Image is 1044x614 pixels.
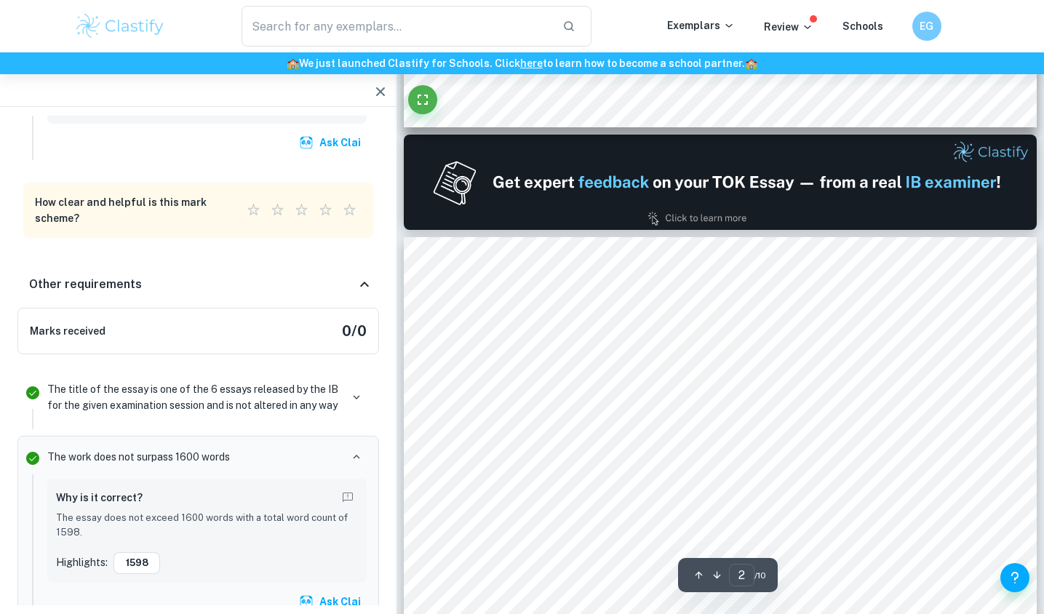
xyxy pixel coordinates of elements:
[299,135,314,150] img: clai.svg
[56,490,143,506] h6: Why is it correct?
[56,554,108,570] p: Highlights:
[3,55,1041,71] h6: We just launched Clastify for Schools. Click to learn how to become a school partner.
[667,17,735,33] p: Exemplars
[35,194,224,226] h6: How clear and helpful is this mark scheme?
[867,432,876,445] span: is
[480,491,959,504] span: this by analysing the implications of each and evaluating the need for their reconciliation,
[480,520,958,533] span: defined as <the action of making two beliefs or views compatible with each other= (Oxford
[24,384,41,402] svg: Correct
[296,129,367,156] button: Ask Clai
[299,594,314,609] img: clai.svg
[30,323,105,339] h6: Marks received
[113,552,160,574] button: 1598
[408,85,437,114] button: Fullscreen
[764,19,813,35] p: Review
[338,487,358,508] button: Report mistake/confusion
[754,569,766,582] span: / 10
[912,12,941,41] button: EG
[520,57,543,69] a: here
[17,261,379,308] div: Other requirements
[880,432,959,445] span: the interplay of
[24,450,41,467] svg: Correct
[480,374,959,387] span: dot of yin in every yang, and a dot of yang in every yin, hence portraying the interweaved
[404,135,1037,230] img: Ad
[842,20,883,32] a: Schools
[47,449,230,465] p: The work does not surpass 1600 words
[287,57,299,69] span: 🏫
[342,320,367,342] h5: 0 / 0
[74,12,167,41] img: Clastify logo
[745,57,757,69] span: 🏫
[29,276,142,293] h6: Other requirements
[480,549,878,562] span: University Press, n.d.), in the domain of mathematics and the human sciences.
[480,315,1035,328] span: The yin and yang subvert the commonly-held perception that [PERSON_NAME] opposites, such as
[918,18,935,34] h6: EG
[242,6,551,47] input: Search for any exemplars...
[56,511,358,541] p: The essay does not exceed 1600 words with a total word count of 1598.
[480,403,958,416] span: nature of all that is around us (T'ui & Hang, 2003). As such, generalisation and specialisation
[1000,563,1029,592] button: Help and Feedback
[480,432,935,445] span: are two [PERSON_NAME] opposites present in the production of knowledge, but what
[47,381,340,413] p: The title of the essay is one of the 6 essays released by the IB for the given examination sessio...
[953,76,960,87] span: 0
